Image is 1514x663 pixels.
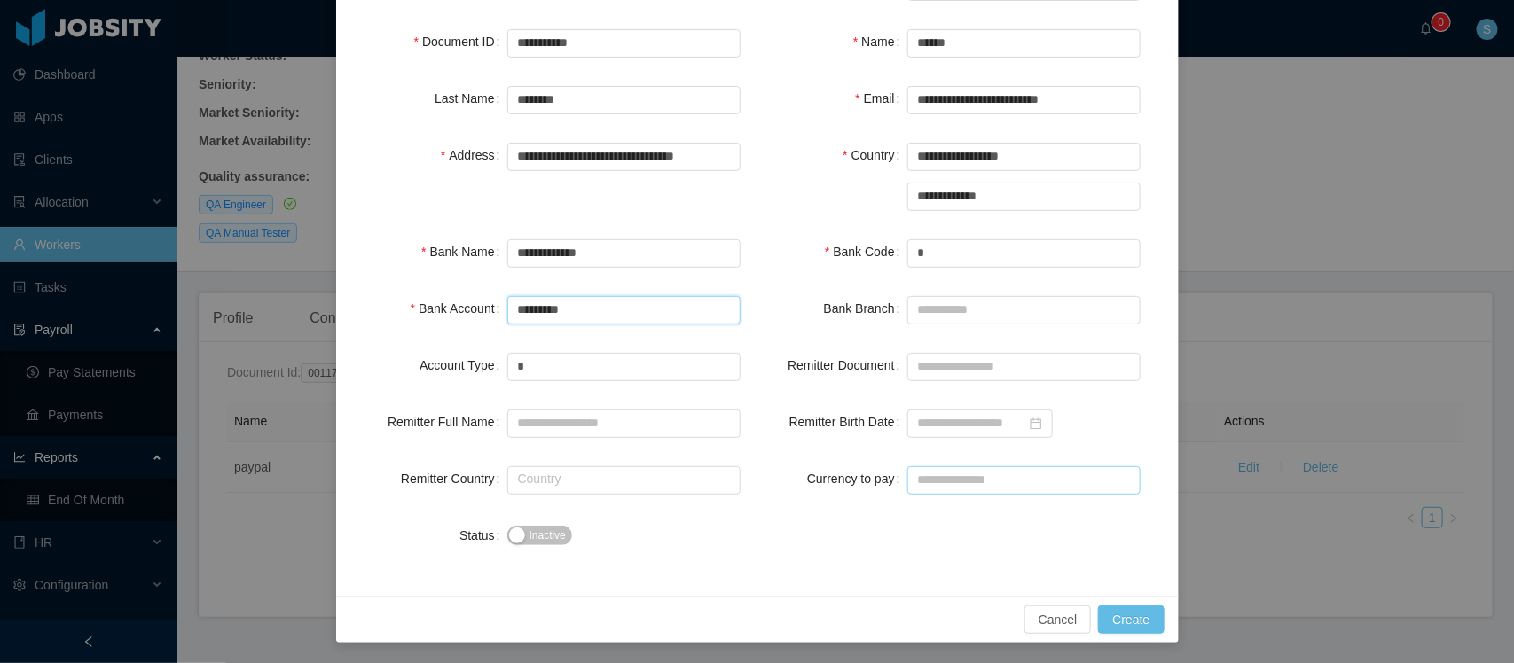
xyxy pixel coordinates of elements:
[411,301,507,316] label: Bank Account
[807,472,907,486] label: Currency to pay
[907,29,1141,58] input: Name
[507,86,741,114] input: Last Name
[388,415,506,429] label: Remitter Full Name
[907,353,1141,381] input: Remitter Document
[788,358,906,372] label: Remitter Document
[507,296,741,324] input: Bank Account
[907,86,1141,114] input: Email
[907,296,1141,324] input: Bank Branch
[1024,605,1092,634] button: Cancel
[507,353,741,381] input: Account Type
[789,415,907,429] label: Remitter Birth Date
[507,409,741,438] input: Remitter Full Name
[907,466,1141,495] input: Currency to pay
[507,526,572,545] button: Status
[459,528,507,542] label: Status
[507,239,741,268] input: Bank Name
[1098,605,1164,634] button: Create
[421,245,507,259] label: Bank Name
[824,301,907,316] label: Bank Branch
[1030,417,1042,430] i: icon: calendar
[855,91,906,105] label: Email
[420,358,506,372] label: Account Type
[907,239,1141,268] input: Bank Code
[435,91,507,105] label: Last Name
[401,472,507,486] label: Remitter Country
[414,35,507,49] label: Document ID
[853,35,907,49] label: Name
[825,245,907,259] label: Bank Code
[530,526,566,544] span: Inactive
[507,29,741,58] input: Document ID
[843,148,906,162] label: Country
[507,143,741,171] input: Address
[441,148,507,162] label: Address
